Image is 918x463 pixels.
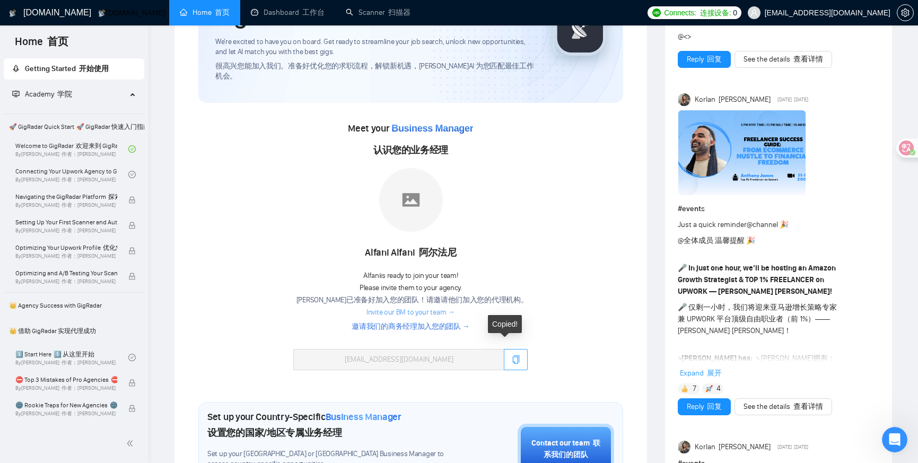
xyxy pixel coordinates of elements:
[12,65,20,72] span: rocket
[293,244,528,262] div: Alfani Alfani
[22,173,190,233] div: Welcome to [DOMAIN_NAME]! Why [PERSON_NAME]'t you check out our to help get you started?
[128,171,136,178] span: check-circle
[780,220,789,229] span: 🎉
[15,137,128,161] a: Welcome to GigRadar 欢迎来到 GigRadarBy[PERSON_NAME] 作者：[PERSON_NAME]
[747,220,778,229] span: @channel
[12,90,20,98] span: fund-projection-screen
[373,144,449,156] font: 认识您的业务经理
[95,8,165,17] font: [DOMAIN_NAME]
[62,410,116,417] font: 作者：[PERSON_NAME]
[110,401,170,409] font: 🌚 新机构易踩的陷阱
[777,95,808,104] span: [DATE]
[5,295,143,346] span: 👑 Agency Success with GigRadar
[15,374,117,385] span: ⛔ Top 3 Mistakes of Pro Agencies
[128,273,136,280] span: lock
[47,35,68,48] font: 首页
[166,6,186,27] button: Home
[504,349,528,370] button: copy
[87,4,156,12] font: [PERSON_NAME]
[897,8,914,17] a: setting
[529,438,602,461] div: Contact our team
[62,253,116,259] font: 作者：[PERSON_NAME]
[135,349,156,369] span: 🎉
[6,34,77,56] span: Home
[681,354,753,363] strong: [PERSON_NAME] has:
[22,209,190,228] font: 欢迎来到 [DOMAIN_NAME]！不妨查看我们的入门教程来快速上手？
[128,354,136,361] span: check-circle
[62,202,116,208] font: 作者：[PERSON_NAME]
[777,442,808,452] span: [DATE]
[53,346,80,371] span: purple heart reaction
[22,113,39,130] img: Profile image for Mariia
[128,379,136,387] span: lock
[678,236,755,245] font: @全体成员 温馨提醒 🎉
[103,244,177,251] font: 优化您的 Upwork 个人资料
[22,153,176,162] font: 你好，[EMAIL_ADDRESS][DOMAIN_NAME],
[98,5,106,22] img: logo
[128,196,136,204] span: lock
[352,308,469,336] a: Invite our BM to your team →邀请我们的商务经理加入您的团队 →
[733,7,737,19] span: 0
[678,203,879,215] h1: # events
[687,54,722,65] a: Reply 回复
[79,64,109,73] font: 开始使用
[128,247,136,255] span: lock
[4,58,144,80] li: Getting Started
[62,385,116,391] font: 作者：[PERSON_NAME]
[882,427,907,452] iframe: Intercom live chat
[128,222,136,229] span: lock
[51,12,127,29] p: Active in the last 15m
[25,90,72,99] span: Academy
[794,97,808,103] font: [DATE]
[678,31,839,42] div: @<>
[62,228,116,234] font: 作者：[PERSON_NAME]
[678,264,687,273] span: 🎤
[57,90,72,99] font: 学院
[82,349,103,369] span: 🙌
[15,346,128,369] a: 1️⃣ Start Here 1️⃣ 从这里开始By[PERSON_NAME] 作者：[PERSON_NAME]
[652,8,661,17] img: upwork-logo.png
[695,441,771,453] span: Korlan
[554,3,607,56] img: gigradar-logo.png
[108,193,161,200] font: 探索 GigRadar 平台
[51,28,97,36] font: 15 分钟内活跃
[44,73,168,81] font: 有任何问题或反馈，欢迎随时联系我们。
[897,8,913,17] span: setting
[128,145,136,153] span: check-circle
[110,349,128,369] span: 😎
[15,202,117,208] span: By [PERSON_NAME]
[664,7,731,19] span: Connects:
[32,139,162,147] a: [EMAIL_ADDRESS][DOMAIN_NAME]
[678,93,691,106] img: Korlan
[22,138,190,168] div: Hi, ,
[735,51,832,68] button: See the details 查看详情
[80,346,106,371] span: raised hands reaction
[707,369,722,378] font: 展开
[678,398,731,415] button: Reply 回复
[756,354,835,363] font: > [PERSON_NAME]拥有：
[348,123,473,156] span: Meet your
[207,427,342,439] font: 设置您的国家/地区专属业务经理
[76,123,150,130] font: 🚀 GigRadar 快速入门指南
[681,385,688,392] img: 👍
[346,8,410,17] a: searchScanner 扫描器
[15,191,117,202] span: Navigating the GigRadar Platform
[512,355,520,364] span: copy
[49,239,111,248] font: [PERSON_NAME]
[744,401,823,413] a: See the details 查看详情
[15,163,128,186] a: Connecting Your Upwork Agency to GigRadarBy[PERSON_NAME] 作者：[PERSON_NAME]
[678,264,836,296] strong: In just one hour, we’ll be hosting an Amazon Growth Strategist & TOP 1% FREELANCER on UPWORK — [P...
[719,95,771,104] font: [PERSON_NAME]
[363,271,458,280] span: Alfani is ready to join your team!
[687,401,722,413] a: Reply 回复
[544,439,600,459] font: 联系我们的团队
[126,438,137,449] span: double-left
[15,242,117,253] span: Optimizing Your Upwork Profile
[15,385,117,391] span: By [PERSON_NAME]
[25,64,109,73] span: Getting Started
[15,253,117,259] span: By [PERSON_NAME]
[207,411,401,443] h1: Set up your Country-Specific
[128,405,136,412] span: lock
[744,54,823,65] a: See the details 查看详情
[9,5,16,22] img: logo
